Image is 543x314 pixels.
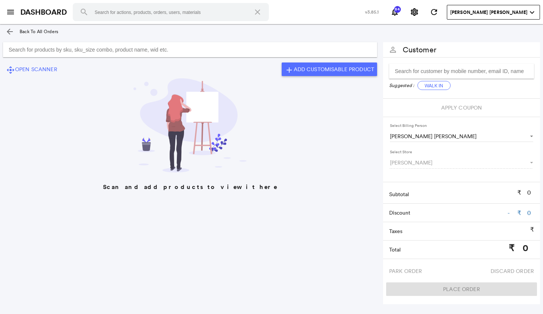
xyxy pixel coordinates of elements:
[389,209,508,216] p: Discount
[5,27,14,36] md-icon: arrow_back
[75,3,93,21] button: Search
[508,205,534,220] button: - ₹ 0
[528,8,537,17] md-icon: expand_more
[517,188,534,197] p: ₹ 0
[390,131,533,142] md-select: Select Billing Person
[389,191,517,198] p: Subtotal
[103,184,277,191] h5: Scan and add products to view it here
[285,66,294,75] md-icon: add
[386,264,425,278] button: Park Order
[508,209,534,216] a: - ₹ 0
[389,82,414,88] i: Suggested :
[394,8,401,11] span: 84
[390,8,399,17] md-icon: notifications
[389,227,530,235] p: Taxes
[447,5,540,20] button: User
[403,44,436,55] span: Customer
[2,24,17,39] a: arrow_back
[389,264,422,278] span: Park Order
[133,78,247,172] img: blank.svg
[248,3,267,21] button: Clear
[417,81,451,90] button: Walk In
[3,42,377,57] input: Search for products by sku, sku_size combo, product name, wid etc.
[253,8,262,17] md-icon: close
[6,66,15,75] md-icon: control_camera
[365,9,379,15] span: v3.85.1
[509,241,534,254] p: ₹ 0
[20,28,58,35] span: Back To All Orders
[6,8,15,17] md-icon: menu
[3,5,18,20] button: open sidebar
[3,62,60,76] button: control_cameraOpen Scanner
[383,99,540,117] div: Select a customer before checking for coupons
[388,45,397,54] md-icon: person_outline
[73,3,269,21] input: Search for actions, products, orders, users, materials
[407,5,422,20] button: Settings
[390,157,533,168] md-select: Select Store
[450,9,528,16] span: [PERSON_NAME] [PERSON_NAME]
[20,7,67,18] a: DASHBOARD
[530,225,534,234] p: ₹
[426,5,442,20] button: Refresh State
[385,42,400,57] button: person_outline
[389,246,509,253] p: Total
[429,8,439,17] md-icon: refresh
[386,282,537,296] button: Place Order
[390,133,523,140] span: [PERSON_NAME] [PERSON_NAME]
[282,62,377,76] button: addAdd Customisable Product
[438,101,485,114] button: Apply Coupon
[488,264,537,278] button: Discard Order
[410,8,419,17] md-icon: settings
[390,159,523,166] span: [PERSON_NAME]
[80,8,89,17] md-icon: search
[387,5,402,20] button: Notifications
[389,64,534,79] input: Search for customer by mobile number, email ID, name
